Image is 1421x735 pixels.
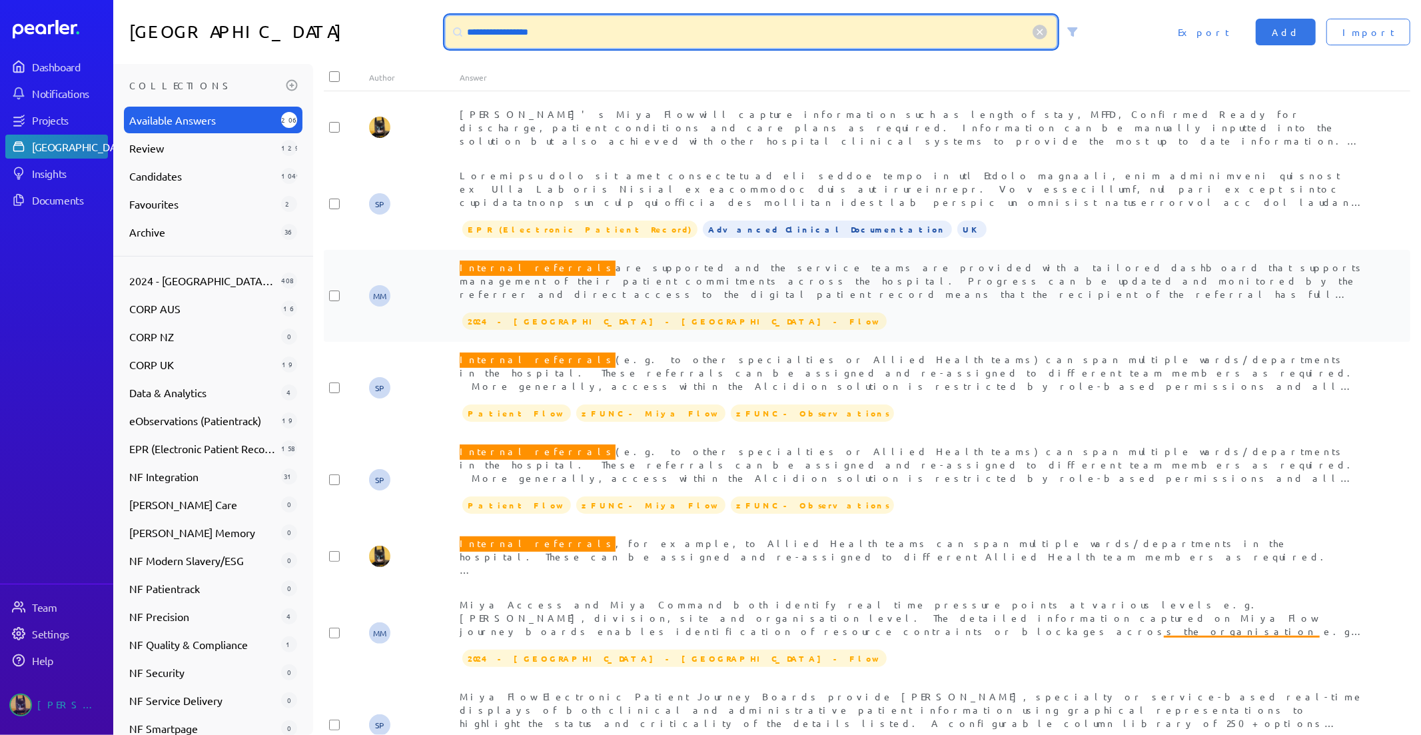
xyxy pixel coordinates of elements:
[281,440,297,456] div: 158
[5,595,108,619] a: Team
[281,140,297,156] div: 1292
[369,193,390,215] span: Sarah Pendlebury
[129,75,281,96] h3: Collections
[32,60,107,73] div: Dashboard
[129,608,276,624] span: NF Precision
[32,113,107,127] div: Projects
[13,20,108,39] a: Dashboard
[5,135,108,159] a: [GEOGRAPHIC_DATA]
[281,664,297,680] div: 0
[5,161,108,185] a: Insights
[129,692,276,708] span: NF Service Delivery
[369,622,390,644] span: Michelle Manuel
[1178,25,1229,39] span: Export
[129,301,276,317] span: CORP AUS
[281,273,297,289] div: 408
[1164,636,1320,653] span: internal referrals
[129,112,276,128] span: Available Answers
[129,440,276,456] span: EPR (Electronic Patient Record)
[129,140,276,156] span: Review
[462,496,571,514] span: Patient Flow
[460,534,616,552] span: Internal referrals
[281,580,297,596] div: 0
[460,442,616,460] span: Internal referrals
[129,552,276,568] span: NF Modern Slavery/ESG
[5,188,108,212] a: Documents
[731,404,894,422] span: zFUNC - Observations
[369,377,390,398] span: Sarah Pendlebury
[5,55,108,79] a: Dashboard
[5,81,108,105] a: Notifications
[281,496,297,512] div: 0
[460,72,1365,83] div: Answer
[281,196,297,212] div: 2
[129,580,276,596] span: NF Patientrack
[281,412,297,428] div: 19
[129,273,276,289] span: 2024 - [GEOGRAPHIC_DATA] - [GEOGRAPHIC_DATA] - Flow
[281,168,297,184] div: 1049
[462,650,887,667] span: 2024 - VIC - Peninsula - Flow
[129,168,276,184] span: Candidates
[1256,19,1316,45] button: Add
[369,546,390,567] img: Tung Nguyen
[32,87,107,100] div: Notifications
[32,140,131,153] div: [GEOGRAPHIC_DATA]
[1272,25,1300,39] span: Add
[957,221,987,238] span: UK
[703,221,952,238] span: Advanced Clinical Documentation
[281,608,297,624] div: 4
[281,552,297,568] div: 0
[369,469,390,490] span: Sarah Pendlebury
[281,301,297,317] div: 16
[281,357,297,372] div: 19
[281,636,297,652] div: 1
[462,221,698,238] span: EPR (Electronic Patient Record)
[460,598,1364,664] span: Miya Access and Miya Command both identify real time pressure points at various levels e.g. [PERS...
[731,496,894,514] span: zFUNC - Observations
[462,313,887,330] span: 2024 - VIC - Peninsula - Flow
[129,224,276,240] span: Archive
[1342,25,1394,39] span: Import
[37,694,104,716] div: [PERSON_NAME]
[9,694,32,716] img: Tung Nguyen
[281,384,297,400] div: 4
[369,117,390,138] img: Tung Nguyen
[129,412,276,428] span: eObservations (Patientrack)
[369,72,460,83] div: Author
[129,524,276,540] span: [PERSON_NAME] Memory
[129,384,276,400] span: Data & Analytics
[462,404,571,422] span: Patient Flow
[576,404,725,422] span: zFUNC - Miya Flow
[32,654,107,667] div: Help
[460,259,616,276] span: Internal referrals
[32,600,107,614] div: Team
[129,664,276,680] span: NF Security
[281,112,297,128] div: 2060
[460,351,616,368] span: Internal referrals
[369,285,390,307] span: Michelle Manuel
[281,692,297,708] div: 0
[281,224,297,240] div: 36
[1162,19,1245,45] button: Export
[129,196,276,212] span: Favourites
[129,468,276,484] span: NF Integration
[129,329,276,345] span: CORP NZ
[129,636,276,652] span: NF Quality & Compliance
[129,16,440,48] h1: [GEOGRAPHIC_DATA]
[1326,19,1410,45] button: Import
[281,468,297,484] div: 31
[129,496,276,512] span: [PERSON_NAME] Care
[281,524,297,540] div: 0
[5,108,108,132] a: Projects
[460,108,1362,666] span: [PERSON_NAME]'s Miya Flow will capture information such as length of stay, MFFD, Confirmed Ready ...
[576,496,725,514] span: zFUNC - Miya Flow
[32,167,107,180] div: Insights
[5,688,108,722] a: Tung Nguyen's photo[PERSON_NAME]
[5,648,108,672] a: Help
[5,622,108,646] a: Settings
[129,357,276,372] span: CORP UK
[32,627,107,640] div: Settings
[281,329,297,345] div: 0
[32,193,107,207] div: Documents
